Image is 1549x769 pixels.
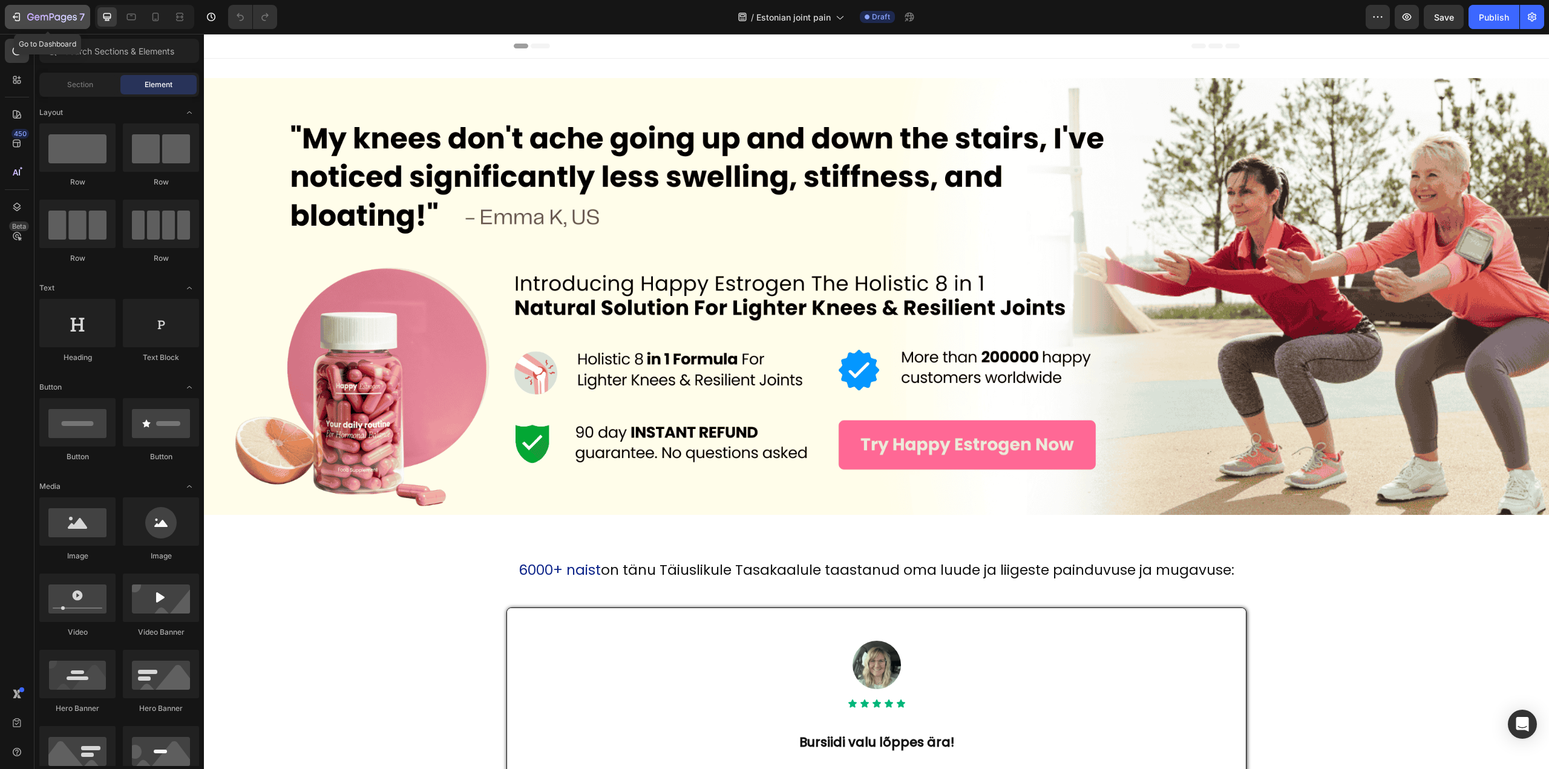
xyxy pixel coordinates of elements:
div: Row [39,253,116,264]
div: 450 [11,129,29,139]
img: gempages_583358439867024345-0fad1386-13de-438d-b3b2-5915e940fbf9.png [649,607,697,655]
div: Row [123,253,199,264]
div: Video Banner [123,627,199,638]
div: Heading [39,352,116,363]
div: Row [39,177,116,188]
div: Row [123,177,199,188]
div: Button [123,451,199,462]
div: Open Intercom Messenger [1508,710,1537,739]
div: Image [123,551,199,561]
span: Button [39,382,62,393]
span: Estonian joint pain [756,11,831,24]
span: Layout [39,107,63,118]
span: Toggle open [180,477,199,496]
div: Hero Banner [39,703,116,714]
span: on tänu Täiuslikule Tasakaalule taastanud oma luude ja liigeste painduvuse ja mugavuse: [397,526,1030,546]
p: 7 [79,10,85,24]
div: Undo/Redo [228,5,277,29]
span: Media [39,481,61,492]
span: / [751,11,754,24]
span: Element [145,79,172,90]
iframe: Design area [204,34,1549,769]
strong: Bursiidi valu lõppes ära! [595,699,750,717]
span: Toggle open [180,378,199,397]
div: Beta [9,221,29,231]
span: Toggle open [180,103,199,122]
div: Video [39,627,116,638]
span: Toggle open [180,278,199,298]
span: Draft [872,11,890,22]
div: Text Block [123,352,199,363]
div: Publish [1479,11,1509,24]
span: 6000+ naist [315,526,397,546]
button: 7 [5,5,90,29]
div: Image [39,551,116,561]
span: Save [1434,12,1454,22]
button: Publish [1469,5,1519,29]
div: Hero Banner [123,703,199,714]
button: Save [1424,5,1464,29]
div: Button [39,451,116,462]
span: Text [39,283,54,293]
input: Search Sections & Elements [39,39,199,63]
span: Section [67,79,93,90]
